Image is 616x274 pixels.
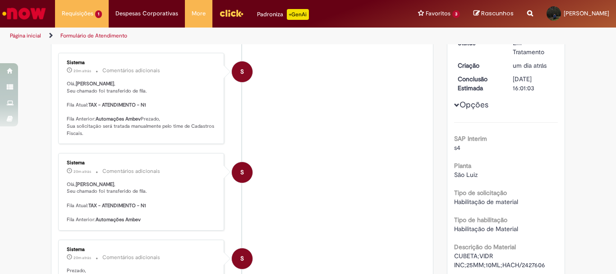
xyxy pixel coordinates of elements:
p: +GenAi [287,9,309,20]
b: TAX - ATENDIMENTO - N1 [88,202,146,209]
b: [PERSON_NAME] [76,80,114,87]
ul: Trilhas de página [7,28,404,44]
span: S [240,162,244,183]
span: [PERSON_NAME] [564,9,609,17]
span: S [240,248,244,269]
small: Comentários adicionais [102,167,160,175]
span: 3 [452,10,460,18]
div: [DATE] 16:01:03 [513,74,555,93]
span: São Luiz [454,171,478,179]
span: Rascunhos [481,9,514,18]
small: Comentários adicionais [102,67,160,74]
time: 29/08/2025 13:01:12 [74,255,91,260]
span: Favoritos [426,9,451,18]
p: Olá, , Seu chamado foi transferido de fila. Fila Atual: Fila Anterior: Prezado, Sua solicitação s... [67,80,217,137]
div: Sistema [67,247,217,252]
div: System [232,61,253,82]
img: ServiceNow [1,5,47,23]
span: um dia atrás [513,61,547,70]
span: 1 [95,10,102,18]
div: Sistema [67,60,217,65]
span: Habilitação de material [454,198,518,206]
img: click_logo_yellow_360x200.png [219,6,244,20]
b: Planta [454,162,471,170]
div: Sistema [67,160,217,166]
div: System [232,162,253,183]
b: Automações Ambev [96,216,141,223]
p: Olá, , Seu chamado foi transferido de fila. Fila Atual: Fila Anterior: [67,181,217,223]
b: [PERSON_NAME] [76,181,114,188]
span: CUBETA;VIDR INC;25MM;10ML;HACH/2427606 [454,252,545,269]
a: Página inicial [10,32,41,39]
div: 28/08/2025 10:14:39 [513,61,555,70]
div: Padroniza [257,9,309,20]
b: TAX - ATENDIMENTO - N1 [88,102,146,108]
span: 20m atrás [74,255,91,260]
span: S [240,61,244,83]
span: s4 [454,144,460,152]
span: More [192,9,206,18]
span: Habilitação de Material [454,225,518,233]
dt: Criação [451,61,506,70]
b: Automações Ambev [96,116,141,122]
time: 29/08/2025 13:01:12 [74,169,91,174]
span: Despesas Corporativas [115,9,178,18]
b: Tipo de habilitação [454,216,507,224]
b: SAP Interim [454,135,487,143]
div: Em Tratamento [513,38,555,56]
time: 29/08/2025 13:01:12 [74,68,91,74]
b: Tipo de solicitação [454,189,507,197]
a: Rascunhos [473,9,514,18]
time: 28/08/2025 10:14:39 [513,61,547,70]
small: Comentários adicionais [102,254,160,261]
dt: Conclusão Estimada [451,74,506,93]
span: 20m atrás [74,169,91,174]
b: Descrição do Material [454,243,516,251]
span: 20m atrás [74,68,91,74]
span: Requisições [62,9,93,18]
div: System [232,248,253,269]
a: Formulário de Atendimento [60,32,127,39]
